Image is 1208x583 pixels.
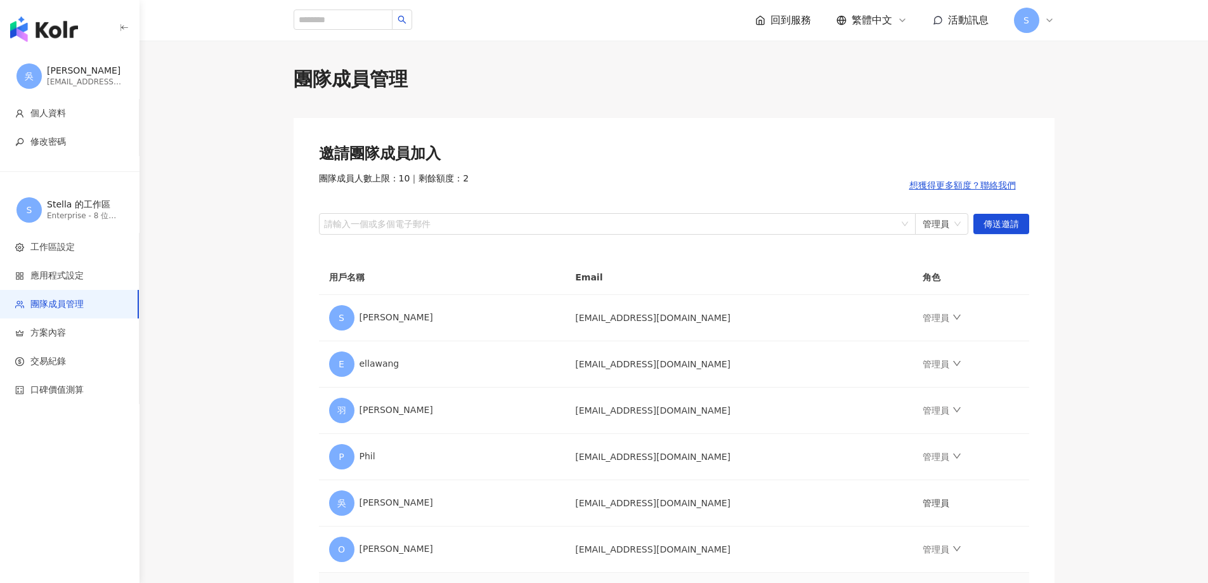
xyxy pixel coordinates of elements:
[852,13,892,27] span: 繁體中文
[319,173,469,198] span: 團隊成員人數上限：10 ｜ 剩餘額度：2
[338,542,345,556] span: O
[923,214,961,234] span: 管理員
[339,357,344,371] span: E
[565,527,912,573] td: [EMAIL_ADDRESS][DOMAIN_NAME]
[30,327,66,339] span: 方案內容
[47,77,123,88] div: [EMAIL_ADDRESS][DOMAIN_NAME]
[30,136,66,148] span: 修改密碼
[1023,13,1029,27] span: S
[47,65,123,77] div: [PERSON_NAME]
[565,260,912,295] th: Email
[984,214,1019,235] span: 傳送邀請
[565,480,912,527] td: [EMAIL_ADDRESS][DOMAIN_NAME]
[30,384,84,396] span: 口碑價值測算
[952,544,961,553] span: down
[30,355,66,368] span: 交易紀錄
[47,211,123,221] div: Enterprise - 8 位成員
[15,272,24,280] span: appstore
[896,173,1029,198] button: 想獲得更多額度？聯絡我們
[912,260,1029,295] th: 角色
[565,434,912,480] td: [EMAIL_ADDRESS][DOMAIN_NAME]
[923,452,961,462] a: 管理員
[565,341,912,388] td: [EMAIL_ADDRESS][DOMAIN_NAME]
[319,260,566,295] th: 用戶名稱
[770,13,811,27] span: 回到服務
[565,295,912,341] td: [EMAIL_ADDRESS][DOMAIN_NAME]
[398,15,406,24] span: search
[15,138,24,147] span: key
[952,359,961,368] span: down
[339,311,344,325] span: S
[329,444,555,469] div: Phil
[329,398,555,423] div: [PERSON_NAME]
[15,109,24,118] span: user
[337,403,346,417] span: 羽
[10,16,78,42] img: logo
[15,386,24,395] span: calculator
[952,452,961,461] span: down
[912,480,1029,527] td: 管理員
[319,143,1029,165] div: 邀請團隊成員加入
[30,241,75,254] span: 工作區設定
[329,490,555,516] div: [PERSON_NAME]
[952,313,961,322] span: down
[47,199,123,211] div: Stella 的工作區
[565,388,912,434] td: [EMAIL_ADDRESS][DOMAIN_NAME]
[952,405,961,414] span: down
[329,351,555,377] div: ellawang
[329,537,555,562] div: [PERSON_NAME]
[339,450,344,464] span: P
[337,496,346,510] span: 吳
[30,298,84,311] span: 團隊成員管理
[27,203,32,217] span: S
[25,69,34,83] span: 吳
[948,14,989,26] span: 活動訊息
[30,107,66,120] span: 個人資料
[923,313,961,323] a: 管理員
[30,270,84,282] span: 應用程式設定
[15,357,24,366] span: dollar
[909,180,1016,190] span: 想獲得更多額度？聯絡我們
[973,214,1029,234] button: 傳送邀請
[755,13,811,27] a: 回到服務
[923,359,961,369] a: 管理員
[329,305,555,331] div: [PERSON_NAME]
[923,544,961,554] a: 管理員
[294,66,1055,93] div: 團隊成員管理
[923,405,961,416] a: 管理員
